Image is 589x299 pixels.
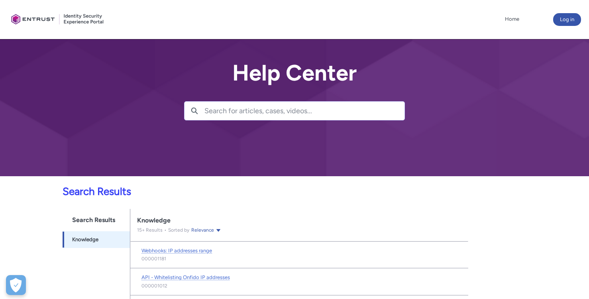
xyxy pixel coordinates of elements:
div: Cookie Preferences [6,275,26,295]
span: Webhooks: IP addresses range [141,248,212,254]
lightning-formatted-text: 000001181 [141,255,166,262]
button: Log in [553,13,581,26]
button: Relevance [191,226,222,234]
lightning-formatted-text: 000001012 [141,282,167,289]
a: Knowledge [63,231,130,248]
button: Open Preferences [6,275,26,295]
button: Search [185,102,204,120]
h2: Help Center [184,61,405,85]
h1: Search Results [63,209,130,231]
div: Sorted by [163,226,222,234]
span: Knowledge [72,236,98,244]
div: Knowledge [137,216,461,224]
a: Home [503,13,521,25]
p: Search Results [5,184,468,199]
span: • [163,227,168,233]
span: API - Whitelisting Onfido IP addresses [141,274,230,280]
input: Search for articles, cases, videos... [204,102,404,120]
p: 15 + Results [137,226,163,234]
